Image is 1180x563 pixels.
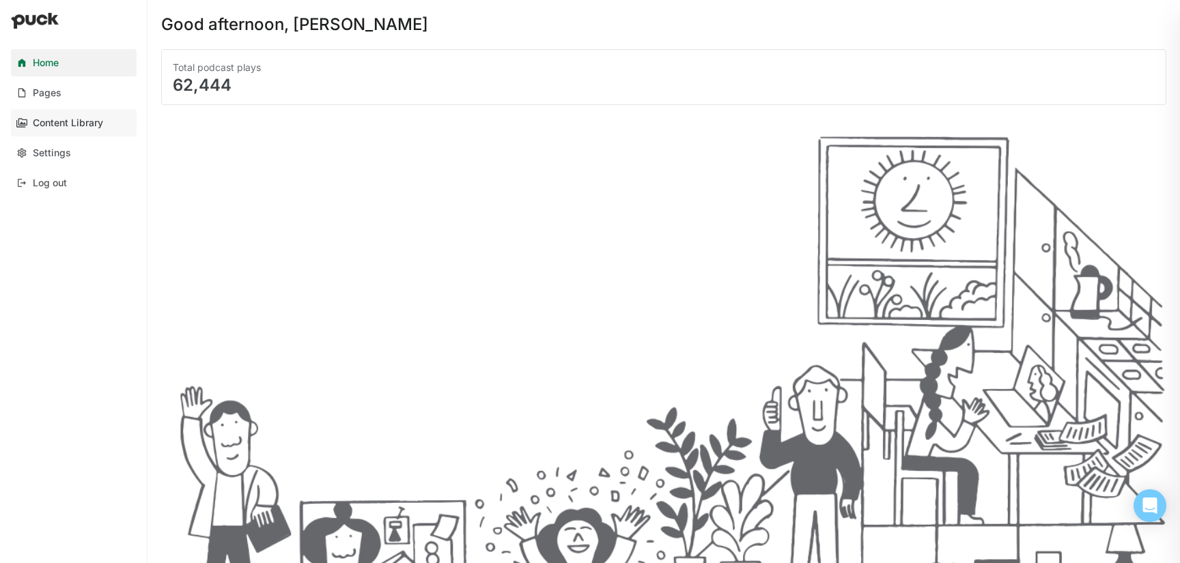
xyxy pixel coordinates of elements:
div: Content Library [33,117,103,129]
a: Pages [11,79,137,106]
div: 62,444 [173,77,1155,93]
a: Content Library [11,109,137,136]
div: Home [33,57,59,69]
div: Open Intercom Messenger [1134,489,1166,522]
div: Settings [33,147,71,159]
div: Good afternoon, [PERSON_NAME] [161,16,428,33]
div: Log out [33,177,67,189]
div: Pages [33,87,61,99]
a: Settings [11,139,137,167]
a: Home [11,49,137,76]
div: Total podcast plays [173,61,1155,74]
